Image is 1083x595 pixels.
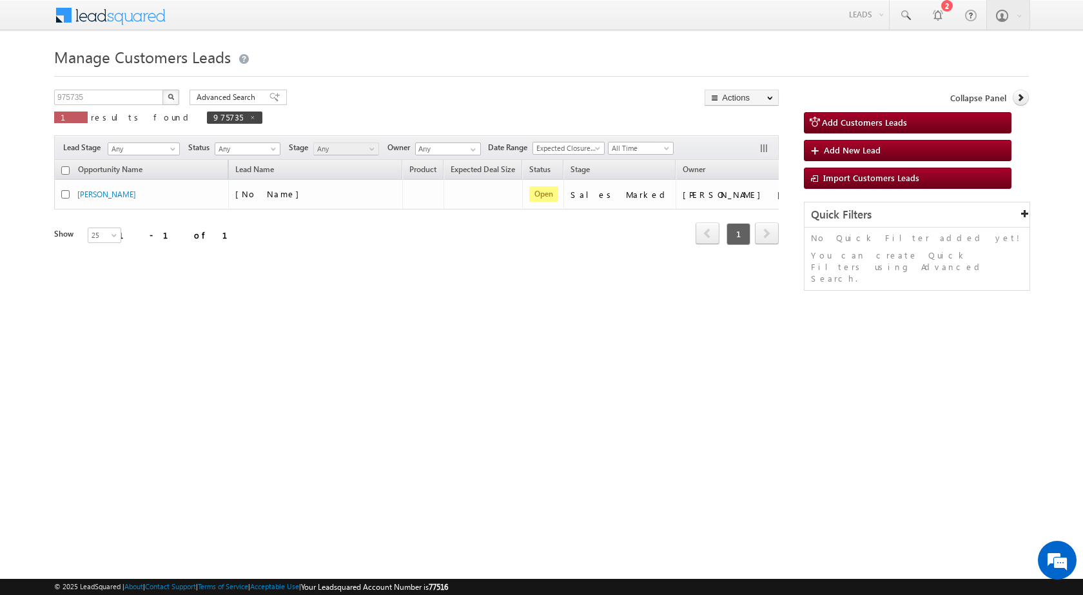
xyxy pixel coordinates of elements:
[235,188,306,199] span: [No Name]
[215,142,280,155] a: Any
[822,117,907,128] span: Add Customers Leads
[683,189,812,200] div: [PERSON_NAME] [PERSON_NAME]
[124,582,143,590] a: About
[755,222,779,244] span: next
[823,172,919,183] span: Import Customers Leads
[108,142,180,155] a: Any
[72,162,149,179] a: Opportunity Name
[811,232,1023,244] p: No Quick Filter added yet!
[168,93,174,100] img: Search
[950,92,1006,104] span: Collapse Panel
[108,143,175,155] span: Any
[250,582,299,590] a: Acceptable Use
[78,164,142,174] span: Opportunity Name
[805,202,1029,228] div: Quick Filters
[88,228,121,243] a: 25
[88,229,122,241] span: 25
[463,143,480,156] a: Show All Items
[229,162,280,179] span: Lead Name
[696,224,719,244] a: prev
[564,162,596,179] a: Stage
[532,142,605,155] a: Expected Closure Date
[811,249,1023,284] p: You can create Quick Filters using Advanced Search.
[755,224,779,244] a: next
[533,142,600,154] span: Expected Closure Date
[289,142,313,153] span: Stage
[77,190,136,199] a: [PERSON_NAME]
[824,144,881,155] span: Add New Lead
[54,581,448,593] span: © 2025 LeadSquared | | | | |
[301,582,448,592] span: Your Leadsquared Account Number is
[444,162,522,179] a: Expected Deal Size
[429,582,448,592] span: 77516
[213,112,243,122] span: 975735
[314,143,375,155] span: Any
[61,112,81,122] span: 1
[63,142,106,153] span: Lead Stage
[61,166,70,175] input: Check all records
[409,164,436,174] span: Product
[313,142,379,155] a: Any
[571,189,670,200] div: Sales Marked
[197,92,259,103] span: Advanced Search
[54,46,231,67] span: Manage Customers Leads
[696,222,719,244] span: prev
[91,112,193,122] span: results found
[705,90,779,106] button: Actions
[529,186,558,202] span: Open
[188,142,215,153] span: Status
[683,164,705,174] span: Owner
[451,164,515,174] span: Expected Deal Size
[387,142,415,153] span: Owner
[198,582,248,590] a: Terms of Service
[119,228,243,242] div: 1 - 1 of 1
[145,582,196,590] a: Contact Support
[523,162,557,179] a: Status
[215,143,277,155] span: Any
[415,142,481,155] input: Type to Search
[609,142,670,154] span: All Time
[571,164,590,174] span: Stage
[488,142,532,153] span: Date Range
[727,223,750,245] span: 1
[54,228,77,240] div: Show
[608,142,674,155] a: All Time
